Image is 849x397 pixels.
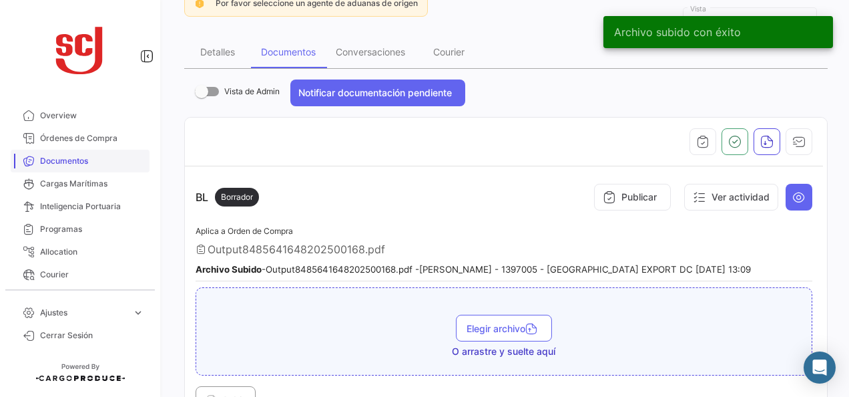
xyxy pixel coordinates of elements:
[224,84,280,100] span: Vista de Admin
[40,201,144,213] span: Inteligencia Portuaria
[11,263,150,286] a: Courier
[467,323,541,334] span: Elegir archivo
[47,16,113,83] img: scj_logo1.svg
[594,184,671,211] button: Publicar
[452,345,555,358] span: O arrastre y suelte aquí
[11,241,150,263] a: Allocation
[200,46,235,57] div: Detalles
[40,246,144,258] span: Allocation
[433,46,465,57] div: Courier
[11,218,150,241] a: Programas
[684,184,778,211] button: Ver actividad
[40,178,144,190] span: Cargas Marítimas
[40,269,144,281] span: Courier
[336,46,405,57] div: Conversaciones
[208,243,385,256] span: Output8485641648202500168.pdf
[11,195,150,218] a: Inteligencia Portuaria
[614,25,741,39] span: Archivo subido con éxito
[11,150,150,172] a: Documentos
[290,80,465,106] button: Notificar documentación pendiente
[804,352,836,384] div: Abrir Intercom Messenger
[261,46,316,57] div: Documentos
[40,155,144,167] span: Documentos
[196,264,262,275] b: Archivo Subido
[40,223,144,235] span: Programas
[11,172,150,195] a: Cargas Marítimas
[196,226,293,236] span: Aplica a Orden de Compra
[132,307,144,319] span: expand_more
[40,132,144,144] span: Órdenes de Compra
[456,315,552,342] button: Elegir archivo
[196,264,751,275] small: - Output8485641648202500168.pdf - [PERSON_NAME] - 1397005 - [GEOGRAPHIC_DATA] EXPORT DC [DATE] 13:09
[221,191,253,203] span: Borrador
[196,188,259,207] p: BL
[11,127,150,150] a: Órdenes de Compra
[40,329,144,342] span: Cerrar Sesión
[40,110,144,122] span: Overview
[11,104,150,127] a: Overview
[40,307,127,319] span: Ajustes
